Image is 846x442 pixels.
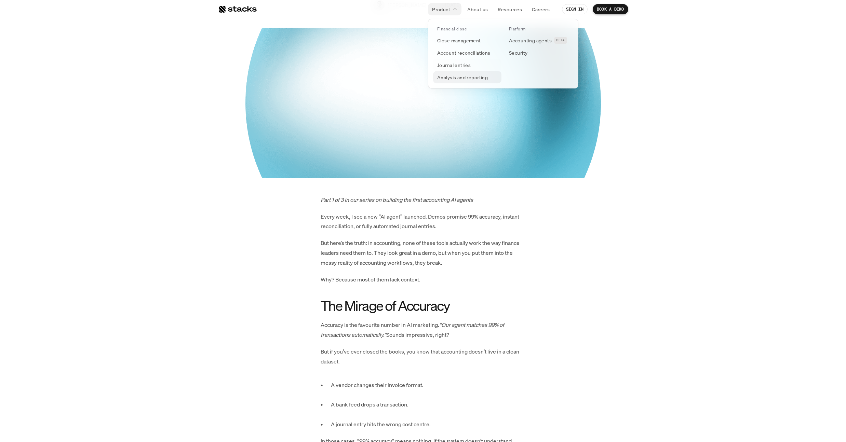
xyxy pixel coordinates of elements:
[494,3,526,15] a: Resources
[433,59,501,71] a: Journal entries
[321,212,526,232] p: Every week, I see a new “AI agent” launched. Demos promise 99% accuracy, instant reconciliation, ...
[505,34,573,46] a: Accounting agentsBETA
[463,3,492,15] a: About us
[321,196,473,204] em: Part 1 of 3 in our series on building the first accounting AI agents
[437,37,481,44] p: Close management
[437,74,488,81] p: Analysis and reporting
[509,37,552,44] p: Accounting agents
[321,238,526,267] p: But here’s the truth: in accounting, none of these tools actually work the way finance leaders ne...
[321,298,526,313] h2: The Mirage of Accuracy
[331,400,526,419] p: A bank feed drops a transaction.
[433,46,501,59] a: Account reconciliations
[528,3,554,15] a: Careers
[81,130,111,135] a: Privacy Policy
[556,38,565,42] h2: BETA
[597,7,624,12] p: BOOK A DEMO
[566,7,583,12] p: SIGN IN
[498,6,522,13] p: Resources
[509,27,526,31] p: Platform
[467,6,488,13] p: About us
[433,71,501,83] a: Analysis and reporting
[433,34,501,46] a: Close management
[331,380,526,400] p: A vendor changes their invoice format.
[432,6,450,13] p: Product
[532,6,550,13] p: Careers
[437,61,471,69] p: Journal entries
[321,275,526,285] p: Why? Because most of them lack context.
[437,49,491,56] p: Account reconciliations
[505,46,573,59] a: Security
[321,347,526,367] p: But if you’ve ever closed the books, you know that accounting doesn’t live in a clean dataset.
[509,49,527,56] p: Security
[593,4,628,14] a: BOOK A DEMO
[437,27,467,31] p: Financial close
[331,419,526,429] p: A journal entry hits the wrong cost centre.
[321,320,526,340] p: Accuracy is the favourite number in AI marketing. Sounds impressive, right?
[562,4,588,14] a: SIGN IN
